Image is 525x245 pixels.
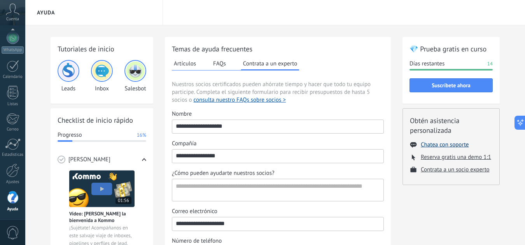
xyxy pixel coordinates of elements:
span: Número de teléfono [172,237,222,245]
div: Salesbot [124,60,146,92]
button: Artículos [172,58,198,69]
button: FAQs [211,58,228,69]
span: Progresso [58,131,82,139]
h2: Temas de ayuda frecuentes [172,44,384,54]
button: Contrata a un socio experto [421,166,490,173]
img: Meet video [69,170,135,207]
span: Nuestros socios certificados pueden ahórrate tiempo y hacer que todo tu equipo participe. Complet... [172,81,384,104]
span: Cuenta [6,17,19,22]
button: Suscríbete ahora [409,78,493,92]
div: Ayuda [2,207,24,212]
span: Nombre [172,110,192,118]
div: Correo [2,127,24,132]
span: 14 [487,60,493,68]
span: Compañía [172,140,196,148]
button: Chatea con soporte [421,141,469,148]
span: [PERSON_NAME] [68,156,110,164]
input: Compañía [172,150,383,162]
span: 16% [137,131,146,139]
div: Calendario [2,74,24,79]
span: Días restantes [409,60,444,68]
h2: 💎 Prueba gratis en curso [409,44,493,54]
div: WhatsApp [2,46,24,54]
input: Nombre [172,120,383,132]
button: Reserva gratis una demo 1:1 [421,153,491,161]
div: Inbox [91,60,113,92]
div: Ajustes [2,180,24,185]
span: Correo electrónico [172,208,217,215]
h2: Obtén asistencia personalizada [410,116,492,135]
div: Listas [2,102,24,107]
span: Suscríbete ahora [432,83,471,88]
button: consulta nuestro FAQs sobre socios > [194,96,286,104]
span: Vídeo: [PERSON_NAME] la bienvenida a Kommo [69,210,135,224]
h2: Checklist de inicio rápido [58,115,146,125]
button: Contrata a un experto [241,58,299,71]
h2: Tutoriales de inicio [58,44,146,54]
input: Correo electrónico [172,217,383,230]
div: Leads [58,60,79,92]
div: Estadísticas [2,152,24,157]
span: ¿Cómo pueden ayudarte nuestros socios? [172,169,275,177]
textarea: ¿Cómo pueden ayudarte nuestros socios? [172,179,382,201]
